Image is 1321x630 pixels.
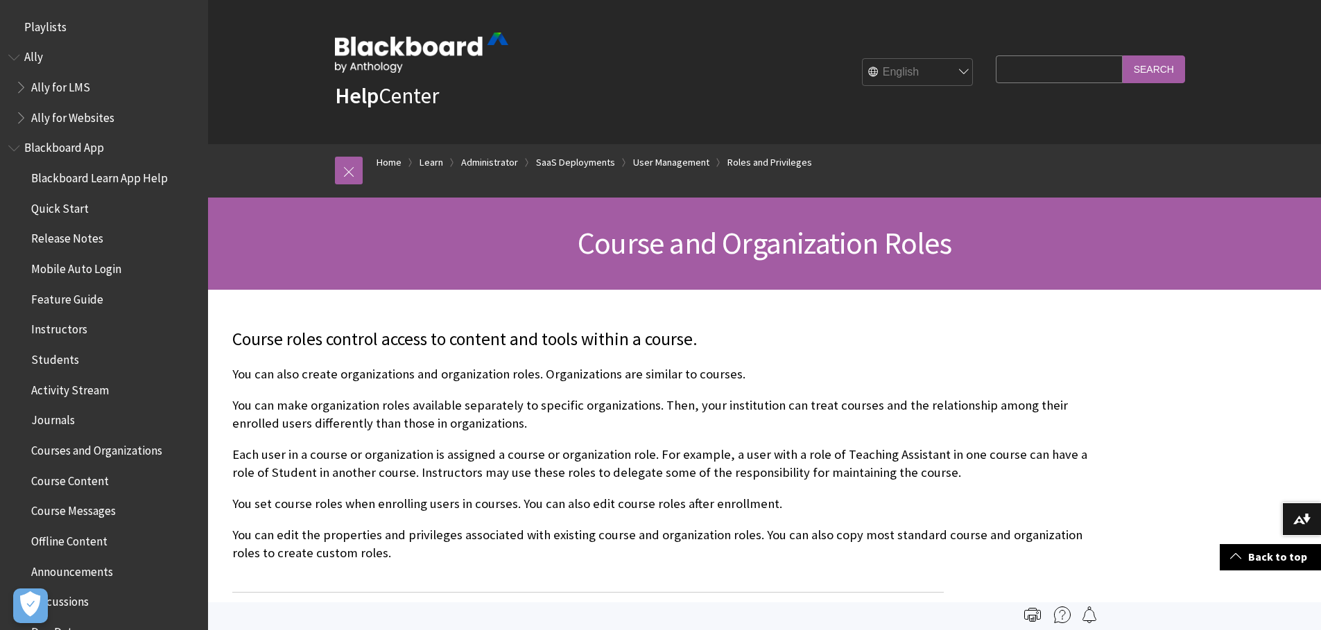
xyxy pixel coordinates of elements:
[335,33,508,73] img: Blackboard by Anthology
[232,365,1092,383] p: You can also create organizations and organization roles. Organizations are similar to courses.
[8,46,200,130] nav: Book outline for Anthology Ally Help
[31,348,79,367] span: Students
[232,396,1092,432] p: You can make organization roles available separately to specific organizations. Then, your instit...
[377,154,402,171] a: Home
[31,439,162,457] span: Courses and Organizations
[31,560,113,579] span: Announcements
[335,82,379,110] strong: Help
[232,327,1092,352] p: Course roles control access to content and tools within a course.
[1024,606,1041,623] img: Print
[1054,606,1071,623] img: More help
[536,154,615,171] a: SaaS Deployments
[31,257,121,276] span: Mobile Auto Login
[24,46,43,64] span: Ally
[31,288,103,306] span: Feature Guide
[31,227,103,246] span: Release Notes
[633,154,709,171] a: User Management
[1123,55,1185,82] input: Search
[31,469,109,488] span: Course Content
[31,409,75,428] span: Journals
[31,500,116,518] span: Course Messages
[232,526,1092,562] p: You can edit the properties and privileges associated with existing course and organization roles...
[31,378,109,397] span: Activity Stream
[13,588,48,623] button: Open Preferences
[232,446,1092,482] p: Each user in a course or organization is assigned a course or organization role. For example, a u...
[1220,544,1321,570] a: Back to top
[461,154,518,171] a: Administrator
[335,82,439,110] a: HelpCenter
[578,224,951,262] span: Course and Organization Roles
[31,590,89,609] span: Discussions
[31,530,107,548] span: Offline Content
[31,76,90,94] span: Ally for LMS
[24,137,104,155] span: Blackboard App
[863,59,974,87] select: Site Language Selector
[420,154,443,171] a: Learn
[31,318,87,337] span: Instructors
[232,495,1092,513] p: You set course roles when enrolling users in courses. You can also edit course roles after enroll...
[24,15,67,34] span: Playlists
[1081,606,1098,623] img: Follow this page
[31,166,168,185] span: Blackboard Learn App Help
[31,197,89,216] span: Quick Start
[727,154,812,171] a: Roles and Privileges
[31,106,114,125] span: Ally for Websites
[8,15,200,39] nav: Book outline for Playlists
